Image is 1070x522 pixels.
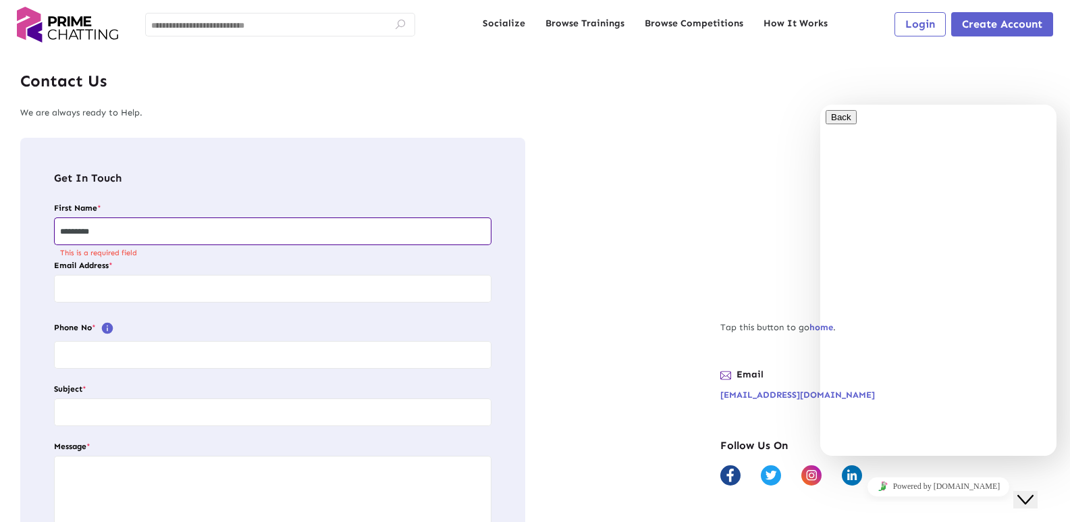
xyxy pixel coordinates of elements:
label: First Name [54,201,491,215]
iframe: chat widget [820,105,1056,456]
button: Login [894,12,946,36]
img: logo [17,7,118,43]
a: Browse Competitions [645,17,743,30]
button: Phone No* [96,315,119,339]
h2: Get In Touch [54,172,491,184]
span: Create Account [962,18,1042,30]
a: How It Works [764,17,828,30]
iframe: chat widget [1013,468,1056,508]
a: Browse Trainings [545,17,624,30]
span: info [101,321,114,335]
a: Socialize [483,17,525,30]
h5: Email [737,367,764,382]
a: [EMAIL_ADDRESS][DOMAIN_NAME] [720,390,875,400]
h5: Follow Us On [720,439,875,452]
label: Phone No [54,315,491,339]
mat-error: This is a required field [60,249,485,257]
label: Message [54,439,491,454]
p: Tap this button to go . [720,320,836,335]
button: Create Account [951,12,1053,36]
p: We are always ready to Help. [20,105,1050,120]
iframe: chat widget [820,471,1056,502]
a: home [809,322,833,332]
h3: Contact Us [20,68,1050,95]
label: Email Address [54,258,491,273]
label: Subject [54,382,491,396]
span: Login [905,18,935,30]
